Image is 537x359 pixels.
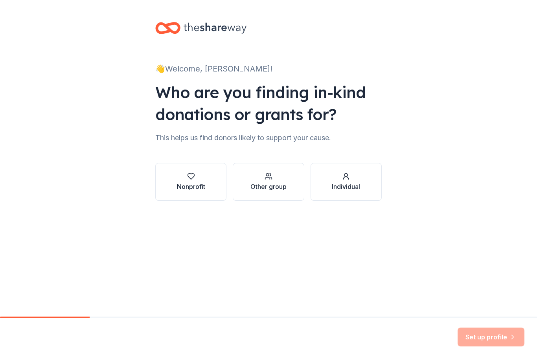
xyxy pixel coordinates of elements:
button: Individual [311,163,382,201]
div: Individual [332,182,360,191]
div: This helps us find donors likely to support your cause. [155,132,382,144]
div: Who are you finding in-kind donations or grants for? [155,81,382,125]
div: Other group [250,182,287,191]
div: Nonprofit [177,182,205,191]
button: Other group [233,163,304,201]
button: Nonprofit [155,163,226,201]
div: 👋 Welcome, [PERSON_NAME]! [155,62,382,75]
